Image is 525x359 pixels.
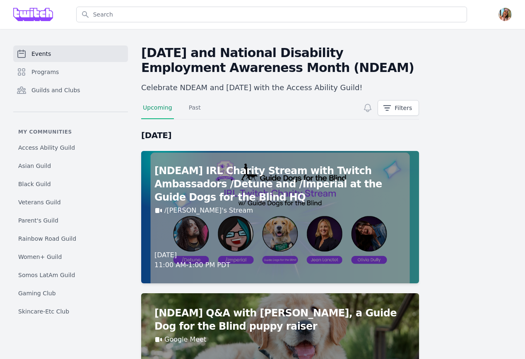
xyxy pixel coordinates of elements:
span: Women+ Guild [18,253,62,261]
a: Google Meet [164,335,206,345]
span: Access Ability Guild [18,144,75,152]
a: Events [13,45,128,62]
img: Grove [13,8,53,21]
span: Guilds and Clubs [31,86,80,94]
span: Somos LatAm Guild [18,271,75,279]
span: Veterans Guild [18,198,61,206]
nav: Sidebar [13,45,128,314]
a: Programs [13,64,128,80]
span: Events [31,50,51,58]
span: Rainbow Road Guild [18,235,76,243]
a: Gaming Club [13,286,128,301]
a: Past [187,103,202,119]
button: Filters [378,100,419,116]
input: Search [76,7,467,22]
a: [NDEAM] IRL Charity Stream with Twitch Ambassadors /Detune and /Imperial at the Guide Dogs for th... [141,151,419,283]
a: Skincare-Etc Club [13,304,128,319]
a: Women+ Guild [13,249,128,264]
h2: [NDEAM] IRL Charity Stream with Twitch Ambassadors /Detune and /Imperial at the Guide Dogs for th... [154,164,406,204]
a: Asian Guild [13,158,128,173]
a: Guilds and Clubs [13,82,128,98]
a: Access Ability Guild [13,140,128,155]
span: Programs [31,68,59,76]
h2: [DATE] and National Disability Employment Awareness Month (NDEAM) [141,45,419,75]
a: /[PERSON_NAME]'s Stream [164,206,253,215]
div: [DATE] 11:00 AM - 1:00 PM PDT [154,250,230,270]
a: Somos LatAm Guild [13,268,128,282]
span: Parent's Guild [18,216,58,225]
button: Subscribe [361,101,374,115]
span: Black Guild [18,180,51,188]
h2: [DATE] [141,129,419,141]
p: Celebrate NDEAM and [DATE] with the Access Ability Guild! [141,82,419,93]
a: Upcoming [141,103,174,119]
span: Asian Guild [18,162,51,170]
span: Gaming Club [18,289,56,297]
a: Rainbow Road Guild [13,231,128,246]
a: Veterans Guild [13,195,128,210]
a: Parent's Guild [13,213,128,228]
p: My communities [13,129,128,135]
h2: [NDEAM] Q&A with [PERSON_NAME], a Guide Dog for the Blind puppy raiser [154,306,406,333]
span: Skincare-Etc Club [18,307,69,316]
a: Black Guild [13,177,128,191]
